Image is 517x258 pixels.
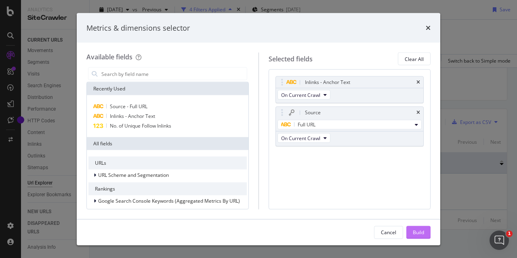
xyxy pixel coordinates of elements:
button: On Current Crawl [277,133,330,143]
div: Build [413,229,424,235]
button: Build [406,226,431,239]
div: Rankings [88,182,247,195]
div: Clear All [405,55,424,62]
span: URL Scheme and Segmentation [98,172,169,178]
button: Cancel [374,226,403,239]
span: Google Search Console Keywords (Aggregated Metrics By URL) [98,197,240,204]
span: Google Search Console Keywords (Aggregated Metrics By URL and Country) [98,208,238,222]
input: Search by field name [101,68,247,80]
div: Available fields [86,52,132,61]
span: Source - Full URL [110,103,147,110]
span: On Current Crawl [281,134,320,141]
span: On Current Crawl [281,91,320,98]
iframe: Intercom live chat [490,231,509,250]
div: times [416,110,420,115]
div: Selected fields [269,54,313,63]
div: Source [305,109,321,117]
div: All fields [87,137,248,150]
div: This group is disabled [88,208,247,222]
div: times [416,80,420,85]
span: No. of Unique Follow Inlinks [110,122,171,129]
div: modal [77,13,440,245]
div: URLs [88,157,247,170]
div: Inlinks - Anchor TexttimesOn Current Crawl [275,76,424,103]
span: 1 [506,231,513,237]
div: Cancel [381,229,396,235]
button: Clear All [398,52,431,65]
div: Metrics & dimensions selector [86,23,190,33]
div: SourcetimesFull URLOn Current Crawl [275,107,424,147]
button: Full URL [277,120,422,130]
div: times [426,23,431,33]
span: Inlinks - Anchor Text [110,113,155,120]
span: Full URL [298,121,315,128]
div: Recently Used [87,82,248,95]
div: Inlinks - Anchor Text [305,78,350,86]
button: On Current Crawl [277,90,330,100]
